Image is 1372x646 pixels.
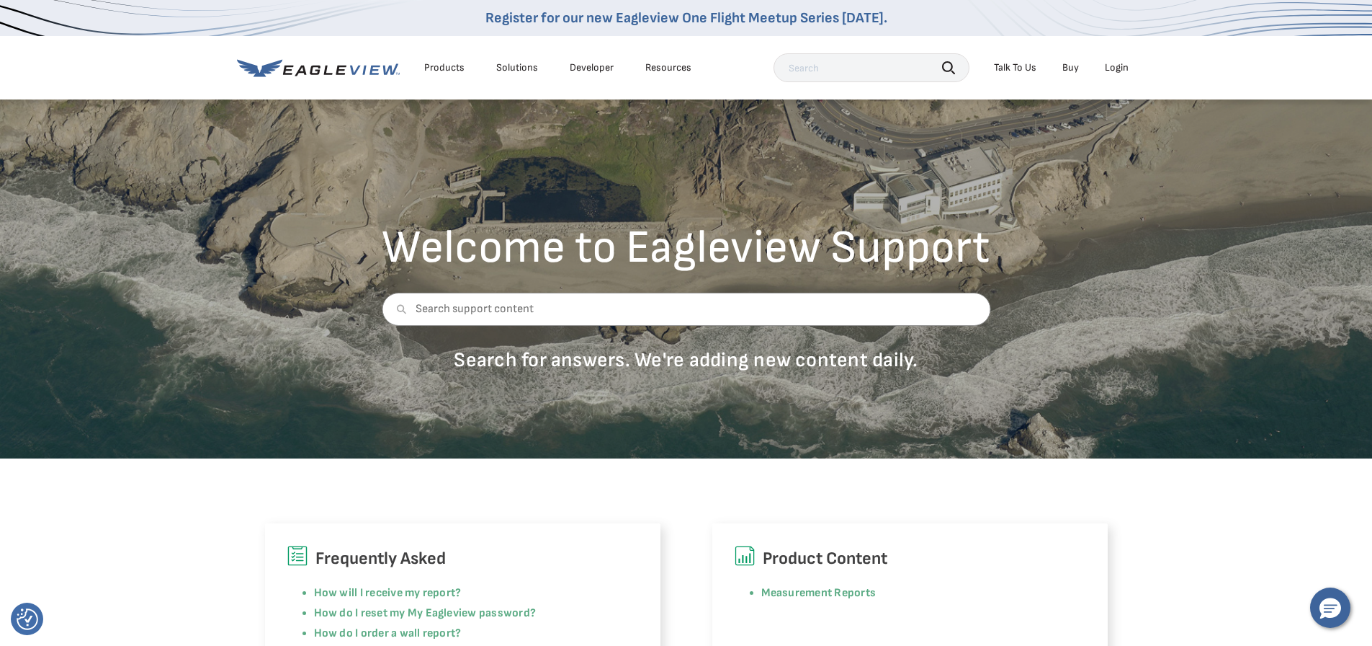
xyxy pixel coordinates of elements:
[774,53,969,82] input: Search
[570,61,614,74] a: Developer
[382,225,990,271] h2: Welcome to Eagleview Support
[382,293,990,326] input: Search support content
[314,606,537,620] a: How do I reset my My Eagleview password?
[287,545,639,572] h6: Frequently Asked
[17,609,38,630] img: Revisit consent button
[314,627,462,640] a: How do I order a wall report?
[314,586,462,600] a: How will I receive my report?
[382,348,990,373] p: Search for answers. We're adding new content daily.
[761,586,876,600] a: Measurement Reports
[424,61,465,74] div: Products
[485,9,887,27] a: Register for our new Eagleview One Flight Meetup Series [DATE].
[1105,61,1129,74] div: Login
[496,61,538,74] div: Solutions
[645,61,691,74] div: Resources
[17,609,38,630] button: Consent Preferences
[1310,588,1350,628] button: Hello, have a question? Let’s chat.
[734,545,1086,572] h6: Product Content
[994,61,1036,74] div: Talk To Us
[1062,61,1079,74] a: Buy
